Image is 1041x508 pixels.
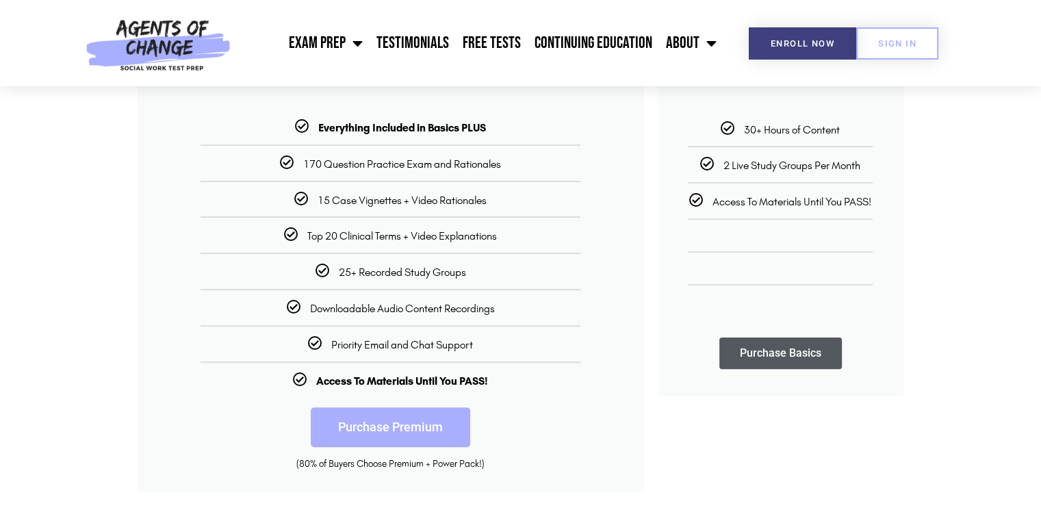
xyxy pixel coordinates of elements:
[282,26,370,60] a: Exam Prep
[749,27,856,60] a: Enroll Now
[878,39,916,48] span: SIGN IN
[311,407,470,447] a: Purchase Premium
[303,157,501,170] span: 170 Question Practice Exam and Rationales
[318,121,486,134] b: Everything Included in Basics PLUS
[528,26,659,60] a: Continuing Education
[659,26,723,60] a: About
[310,302,495,315] span: Downloadable Audio Content Recordings
[719,338,842,369] a: Purchase Basics
[856,27,938,60] a: SIGN IN
[339,266,466,279] span: 25+ Recorded Study Groups
[237,26,723,60] nav: Menu
[771,39,834,48] span: Enroll Now
[712,195,871,208] span: Access To Materials Until You PASS!
[744,123,840,136] span: 30+ Hours of Content
[370,26,456,60] a: Testimonials
[307,229,497,242] span: Top 20 Clinical Terms + Video Explanations
[318,194,487,207] span: 15 Case Vignettes + Video Rationales
[723,159,860,172] span: 2 Live Study Groups Per Month
[158,457,624,471] div: (80% of Buyers Choose Premium + Power Pack!)
[331,338,473,351] span: Priority Email and Chat Support
[456,26,528,60] a: Free Tests
[316,374,488,388] b: Access To Materials Until You PASS!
